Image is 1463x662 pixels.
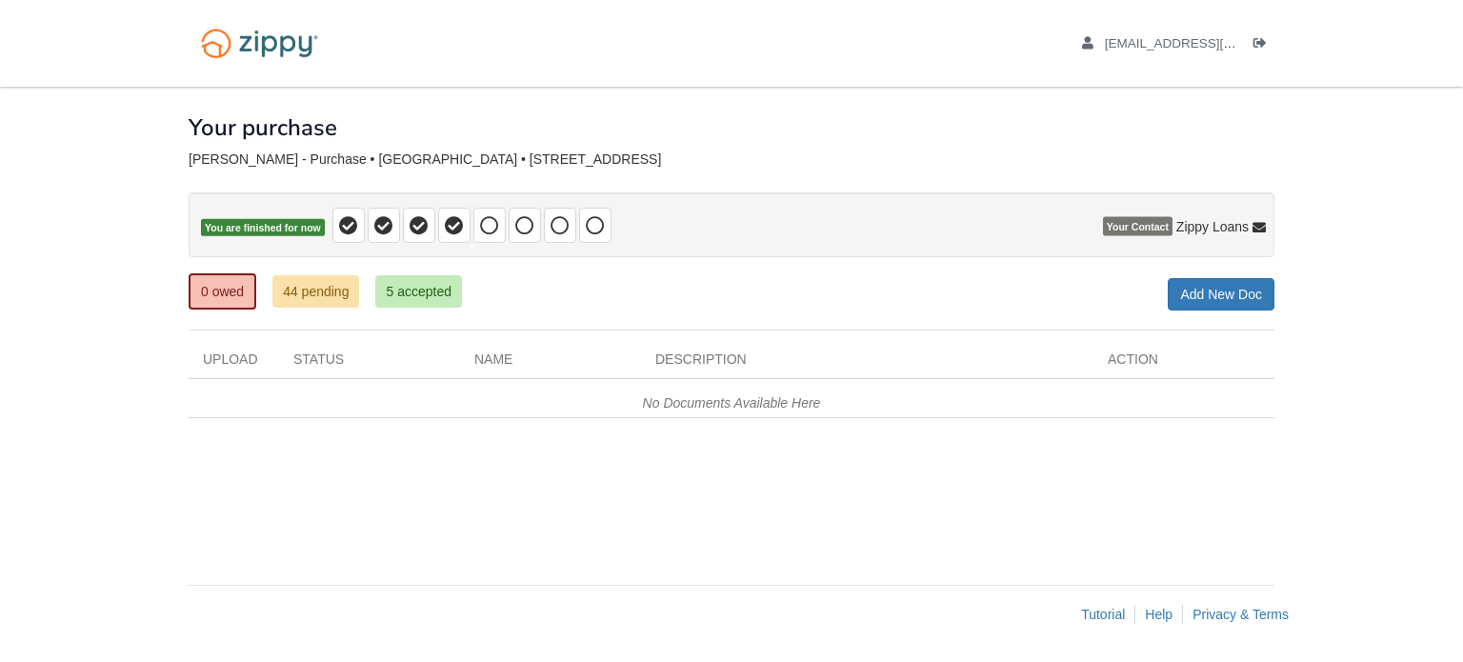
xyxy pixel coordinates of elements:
a: Tutorial [1081,607,1125,622]
div: [PERSON_NAME] - Purchase • [GEOGRAPHIC_DATA] • [STREET_ADDRESS] [189,151,1274,168]
a: edit profile [1082,36,1323,55]
span: ang85@me.com [1105,36,1323,50]
a: 5 accepted [375,275,462,308]
div: Upload [189,350,279,378]
span: You are finished for now [201,219,325,237]
div: Description [641,350,1093,378]
div: Action [1093,350,1274,378]
a: Log out [1253,36,1274,55]
em: No Documents Available Here [643,395,821,411]
a: Add New Doc [1168,278,1274,311]
div: Name [460,350,641,378]
a: Help [1145,607,1172,622]
span: Zippy Loans [1176,217,1249,236]
span: Your Contact [1103,217,1172,236]
h1: Your purchase [189,115,337,140]
a: Privacy & Terms [1192,607,1289,622]
img: Logo [189,19,331,68]
div: Status [279,350,460,378]
a: 44 pending [272,275,359,308]
a: 0 owed [189,273,256,310]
